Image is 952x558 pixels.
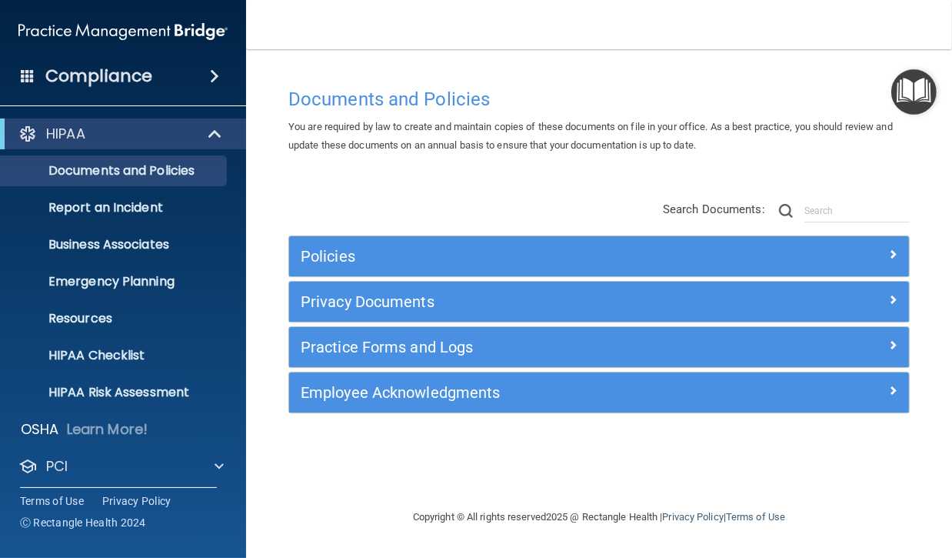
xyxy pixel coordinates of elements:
[18,457,224,476] a: PCI
[20,515,146,530] span: Ⓒ Rectangle Health 2024
[779,204,793,218] img: ic-search.3b580494.png
[301,380,897,405] a: Employee Acknowledgments
[46,457,68,476] p: PCI
[301,384,743,401] h5: Employee Acknowledgments
[891,69,937,115] button: Open Resource Center
[804,199,910,222] input: Search
[301,248,743,265] h5: Policies
[10,274,220,289] p: Emergency Planning
[662,511,723,523] a: Privacy Policy
[301,339,743,356] h5: Practice Forms and Logs
[10,385,220,400] p: HIPAA Risk Assessment
[301,335,897,359] a: Practice Forms and Logs
[726,511,785,523] a: Terms of Use
[288,89,910,109] h4: Documents and Policies
[102,493,171,509] a: Privacy Policy
[20,493,84,509] a: Terms of Use
[18,16,228,47] img: PMB logo
[301,244,897,269] a: Policies
[288,121,893,151] span: You are required by law to create and maintain copies of these documents on file in your office. ...
[10,163,220,179] p: Documents and Policies
[301,289,897,314] a: Privacy Documents
[301,293,743,310] h5: Privacy Documents
[45,65,152,87] h4: Compliance
[18,125,223,143] a: HIPAA
[10,348,220,363] p: HIPAA Checklist
[21,420,59,439] p: OSHA
[67,420,148,439] p: Learn More!
[318,493,880,542] div: Copyright © All rights reserved 2025 @ Rectangle Health | |
[46,125,85,143] p: HIPAA
[663,202,765,216] span: Search Documents:
[10,200,220,216] p: Report an Incident
[10,311,220,326] p: Resources
[10,237,220,252] p: Business Associates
